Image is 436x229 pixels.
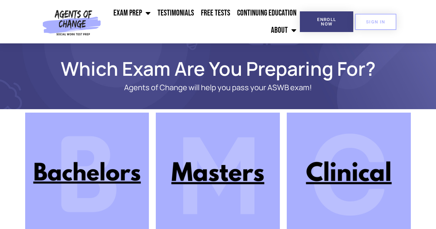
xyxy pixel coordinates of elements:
[22,61,415,76] h1: Which Exam Are You Preparing For?
[311,17,342,26] span: Enroll Now
[234,4,300,22] a: Continuing Education
[267,22,300,39] a: About
[49,83,387,92] p: Agents of Change will help you pass your ASWB exam!
[300,11,353,32] a: Enroll Now
[366,20,385,24] span: SIGN IN
[197,4,234,22] a: Free Tests
[154,4,197,22] a: Testimonials
[104,4,300,39] nav: Menu
[110,4,154,22] a: Exam Prep
[355,14,396,30] a: SIGN IN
